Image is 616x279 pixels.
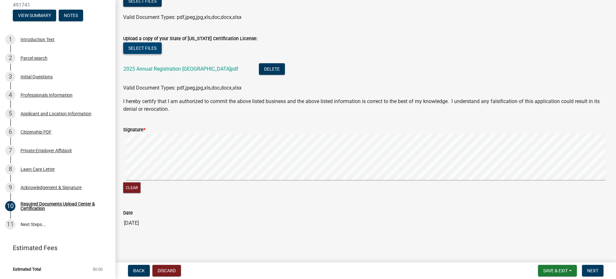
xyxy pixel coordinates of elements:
[13,267,41,271] span: Estimated Total
[582,265,603,276] button: Next
[13,2,103,8] span: 491741
[5,219,15,230] div: 11
[124,66,238,72] a: 2025 Annual Registration [GEOGRAPHIC_DATA]pdf
[128,265,150,276] button: Back
[123,85,242,91] span: Valid Document Types: pdf,jpeg,jpg,xls,doc,docx,xlsx
[21,185,81,190] div: Acknowledgement & Signature
[543,268,568,273] span: Save & Exit
[5,109,15,119] div: 5
[21,37,55,42] div: Introduction Text
[5,53,15,63] div: 2
[123,14,242,20] span: Valid Document Types: pdf,jpeg,jpg,xls,doc,docx,xlsx
[133,268,145,273] span: Back
[21,202,105,211] div: Required Documents Upload Center & Certification
[123,42,162,54] button: Select files
[21,93,73,97] div: Professionals Information
[21,148,72,153] div: Private Employer Affidavit
[13,13,56,18] wm-modal-confirm: Summary
[123,182,141,193] button: Clear
[59,13,83,18] wm-modal-confirm: Notes
[21,111,91,116] div: Applicant and Location Information
[93,267,103,271] span: $0.00
[123,211,133,215] label: Date
[123,37,257,41] label: Upload a copy of your State of [US_STATE] Certification License:
[5,127,15,137] div: 6
[259,63,285,75] button: Delete
[123,128,145,132] label: Signature
[5,182,15,193] div: 9
[5,164,15,174] div: 8
[538,265,577,276] button: Save & Exit
[21,167,55,171] div: Lawn Care Letter
[5,145,15,156] div: 7
[5,201,15,211] div: 10
[21,56,47,60] div: Parcel search
[5,72,15,82] div: 3
[59,10,83,21] button: Notes
[21,130,52,134] div: Citizenship PDF
[5,90,15,100] div: 4
[5,241,105,254] a: Estimated Fees
[123,98,608,113] p: I hereby certify that I am authorized to commit the above listed business and the above listed in...
[5,34,15,45] div: 1
[21,74,53,79] div: Initial Questions
[259,66,285,73] wm-modal-confirm: Delete Document
[152,265,181,276] button: Discard
[587,268,598,273] span: Next
[13,10,56,21] button: View Summary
